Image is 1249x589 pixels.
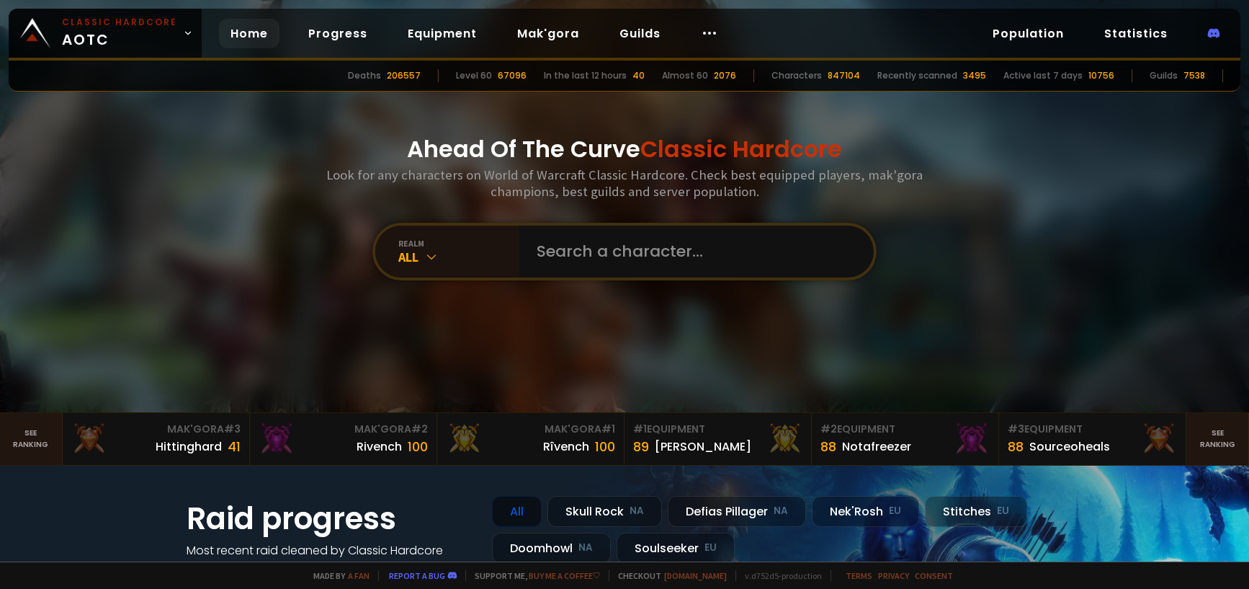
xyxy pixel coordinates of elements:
[456,69,492,82] div: Level 60
[633,422,647,436] span: # 1
[820,437,836,456] div: 88
[1183,69,1205,82] div: 7538
[963,69,986,82] div: 3495
[662,69,708,82] div: Almost 60
[544,69,627,82] div: In the last 12 hours
[664,570,727,581] a: [DOMAIN_NAME]
[528,226,856,278] input: Search a character...
[398,249,519,265] div: All
[846,570,872,581] a: Terms
[1008,422,1024,436] span: # 3
[1186,413,1249,465] a: Seeranking
[878,570,909,581] a: Privacy
[446,422,615,437] div: Mak'Gora
[624,413,812,465] a: #1Equipment89[PERSON_NAME]
[1008,422,1177,437] div: Equipment
[981,19,1075,48] a: Population
[640,133,842,165] span: Classic Hardcore
[704,541,717,555] small: EU
[156,438,222,456] div: Hittinghard
[348,570,370,581] a: a fan
[387,69,421,82] div: 206557
[633,422,802,437] div: Equipment
[812,496,919,527] div: Nek'Rosh
[1150,69,1178,82] div: Guilds
[735,570,822,581] span: v. d752d5 - production
[9,9,202,58] a: Classic HardcoreAOTC
[492,533,611,564] div: Doomhowl
[259,422,428,437] div: Mak'Gora
[595,437,615,456] div: 100
[828,69,860,82] div: 847104
[187,541,475,577] h4: Most recent raid cleaned by Classic Hardcore guilds
[543,438,589,456] div: Rîvench
[71,422,241,437] div: Mak'Gora
[820,422,990,437] div: Equipment
[915,570,953,581] a: Consent
[668,496,806,527] div: Defias Pillager
[633,437,649,456] div: 89
[617,533,735,564] div: Soulseeker
[771,69,822,82] div: Characters
[1088,69,1114,82] div: 10756
[250,413,437,465] a: Mak'Gora#2Rivench100
[1093,19,1179,48] a: Statistics
[999,413,1186,465] a: #3Equipment88Sourceoheals
[877,69,957,82] div: Recently scanned
[348,69,381,82] div: Deaths
[630,504,644,518] small: NA
[506,19,591,48] a: Mak'gora
[529,570,600,581] a: Buy me a coffee
[398,238,519,249] div: realm
[1029,438,1110,456] div: Sourceoheals
[389,570,445,581] a: Report a bug
[632,69,645,82] div: 40
[321,167,928,200] h3: Look for any characters on World of Warcraft Classic Hardcore. Check best equipped players, mak'g...
[1003,69,1083,82] div: Active last 7 days
[492,496,542,527] div: All
[820,422,837,436] span: # 2
[357,438,402,456] div: Rivench
[62,16,177,50] span: AOTC
[889,504,901,518] small: EU
[997,504,1009,518] small: EU
[187,496,475,541] h1: Raid progress
[925,496,1027,527] div: Stitches
[601,422,615,436] span: # 1
[498,69,527,82] div: 67096
[396,19,488,48] a: Equipment
[812,413,999,465] a: #2Equipment88Notafreezer
[305,570,370,581] span: Made by
[228,437,241,456] div: 41
[62,16,177,29] small: Classic Hardcore
[411,422,428,436] span: # 2
[437,413,624,465] a: Mak'Gora#1Rîvench100
[407,132,842,167] h1: Ahead Of The Curve
[655,438,751,456] div: [PERSON_NAME]
[608,19,672,48] a: Guilds
[219,19,279,48] a: Home
[465,570,600,581] span: Support me,
[1008,437,1024,456] div: 88
[63,413,250,465] a: Mak'Gora#3Hittinghard41
[714,69,736,82] div: 2076
[297,19,379,48] a: Progress
[224,422,241,436] span: # 3
[547,496,662,527] div: Skull Rock
[842,438,911,456] div: Notafreezer
[609,570,727,581] span: Checkout
[774,504,788,518] small: NA
[408,437,428,456] div: 100
[578,541,593,555] small: NA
